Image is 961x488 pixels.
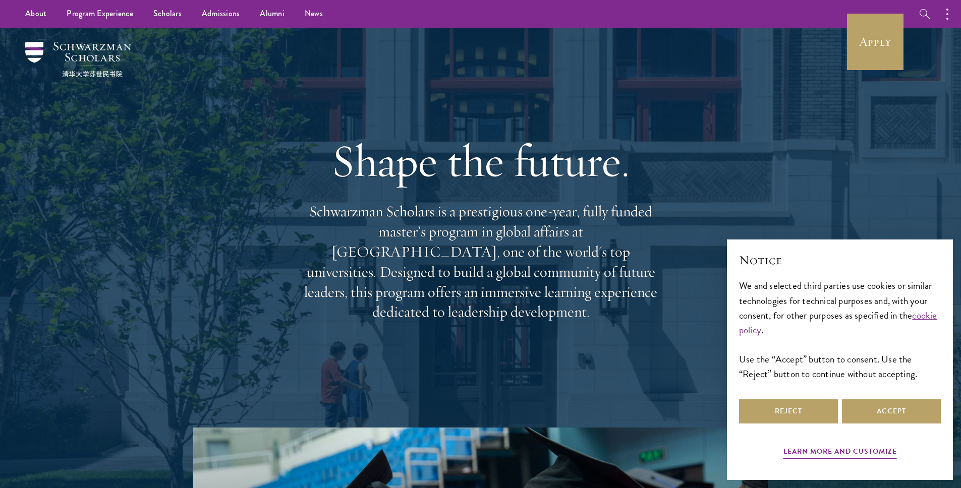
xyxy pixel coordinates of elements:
[739,399,838,423] button: Reject
[783,445,897,461] button: Learn more and customize
[739,278,941,381] div: We and selected third parties use cookies or similar technologies for technical purposes and, wit...
[299,202,662,322] p: Schwarzman Scholars is a prestigious one-year, fully funded master’s program in global affairs at...
[739,252,941,269] h2: Notice
[847,14,903,70] a: Apply
[299,133,662,189] h1: Shape the future.
[25,42,131,77] img: Schwarzman Scholars
[842,399,941,423] button: Accept
[739,308,937,337] a: cookie policy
